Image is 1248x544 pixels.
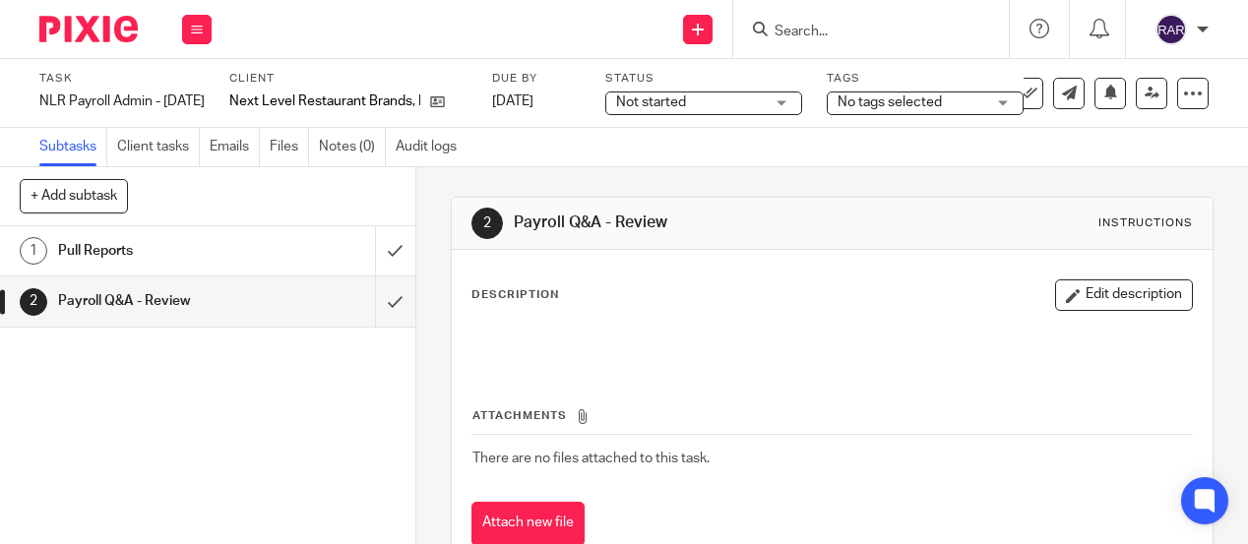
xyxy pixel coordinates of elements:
[20,288,47,316] div: 2
[270,128,309,166] a: Files
[319,128,386,166] a: Notes (0)
[39,16,138,42] img: Pixie
[39,71,205,87] label: Task
[210,128,260,166] a: Emails
[20,179,128,212] button: + Add subtask
[1155,14,1187,45] img: svg%3E
[117,128,200,166] a: Client tasks
[773,24,950,41] input: Search
[229,71,468,87] label: Client
[605,71,802,87] label: Status
[39,91,205,111] div: NLR Payroll Admin - Tuesday
[58,286,256,316] h1: Payroll Q&A - Review
[838,95,942,109] span: No tags selected
[20,237,47,265] div: 1
[827,71,1024,87] label: Tags
[471,208,503,239] div: 2
[229,91,420,111] p: Next Level Restaurant Brands, LLC
[492,71,581,87] label: Due by
[514,212,874,233] h1: Payroll Q&A - Review
[616,95,686,109] span: Not started
[492,94,533,108] span: [DATE]
[1055,279,1193,311] button: Edit description
[472,452,710,465] span: There are no files attached to this task.
[39,128,107,166] a: Subtasks
[39,91,205,111] div: NLR Payroll Admin - [DATE]
[396,128,467,166] a: Audit logs
[472,410,567,421] span: Attachments
[58,236,256,266] h1: Pull Reports
[471,287,559,303] p: Description
[1098,215,1193,231] div: Instructions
